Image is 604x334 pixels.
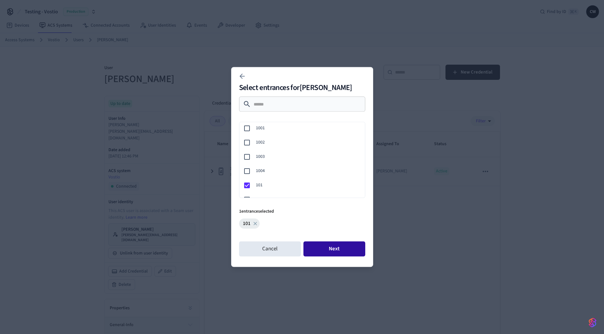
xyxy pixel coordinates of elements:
span: 1003 [256,153,360,160]
span: 101 [256,182,360,189]
button: Cancel [239,241,301,257]
div: 101 [237,178,365,192]
div: 102 [237,192,365,207]
div: 1004 [237,164,365,178]
div: 1003 [237,150,365,164]
span: 1001 [256,125,360,132]
h2: Select entrances for [PERSON_NAME] [239,84,365,92]
p: 1 entrance selected [239,208,365,215]
span: 102 [256,196,360,203]
button: Next [303,241,365,257]
div: 101 [239,219,260,229]
span: 1004 [256,168,360,174]
span: 101 [239,220,254,228]
div: 1001 [237,121,365,135]
img: SeamLogoGradient.69752ec5.svg [589,318,596,328]
div: 1002 [237,135,365,150]
span: 1002 [256,139,360,146]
